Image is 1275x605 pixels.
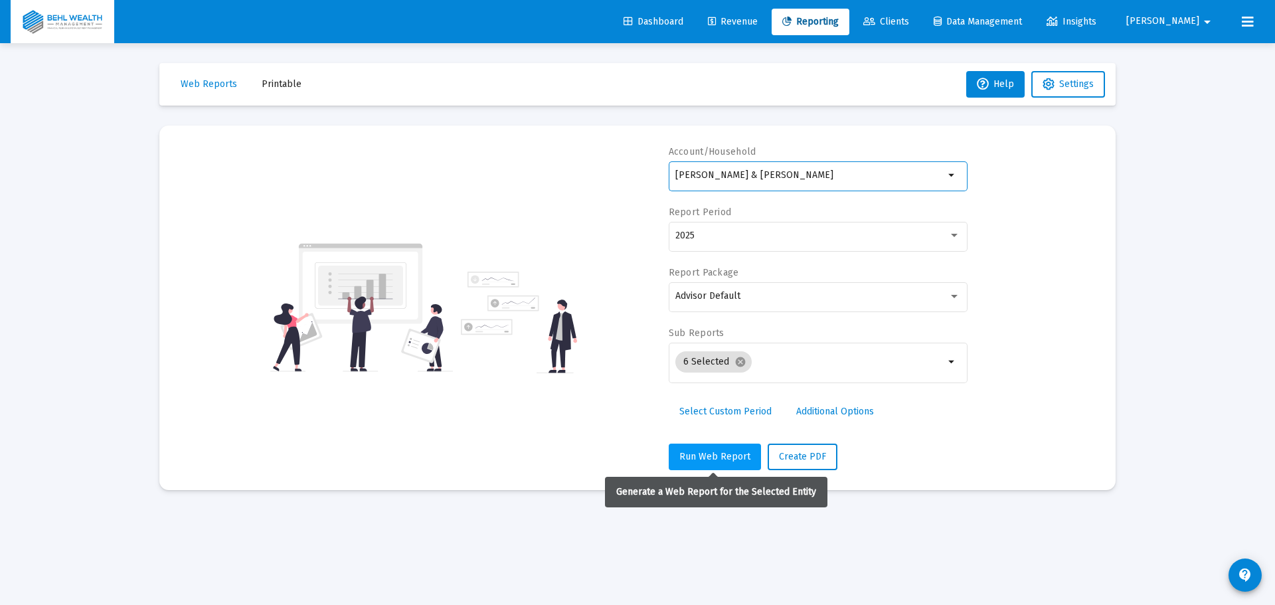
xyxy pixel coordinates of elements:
label: Report Package [669,267,739,278]
button: Create PDF [768,444,837,470]
input: Search or select an account or household [675,170,944,181]
button: Help [966,71,1025,98]
a: Insights [1036,9,1107,35]
button: [PERSON_NAME] [1110,8,1231,35]
label: Sub Reports [669,327,724,339]
button: Run Web Report [669,444,761,470]
a: Dashboard [613,9,694,35]
span: Clients [863,16,909,27]
mat-icon: arrow_drop_down [1199,9,1215,35]
button: Settings [1031,71,1105,98]
span: Select Custom Period [679,406,772,417]
a: Clients [853,9,920,35]
a: Reporting [772,9,849,35]
span: Reporting [782,16,839,27]
label: Account/Household [669,146,756,157]
span: [PERSON_NAME] [1126,16,1199,27]
mat-icon: cancel [734,356,746,368]
span: Advisor Default [675,290,740,302]
span: Web Reports [181,78,237,90]
mat-icon: arrow_drop_down [944,354,960,370]
a: Revenue [697,9,768,35]
span: Printable [262,78,301,90]
img: reporting-alt [461,272,577,373]
span: Data Management [934,16,1022,27]
span: Dashboard [624,16,683,27]
span: 2025 [675,230,695,241]
button: Printable [251,71,312,98]
mat-icon: contact_support [1237,567,1253,583]
mat-icon: arrow_drop_down [944,167,960,183]
span: Revenue [708,16,758,27]
span: Additional Options [796,406,874,417]
span: Create PDF [779,451,826,462]
span: Settings [1059,78,1094,90]
mat-chip-list: Selection [675,349,944,375]
a: Data Management [923,9,1033,35]
img: Dashboard [21,9,104,35]
mat-chip: 6 Selected [675,351,752,373]
button: Web Reports [170,71,248,98]
span: Run Web Report [679,451,750,462]
img: reporting [270,242,453,373]
span: Help [977,78,1014,90]
label: Report Period [669,207,732,218]
span: Insights [1047,16,1096,27]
